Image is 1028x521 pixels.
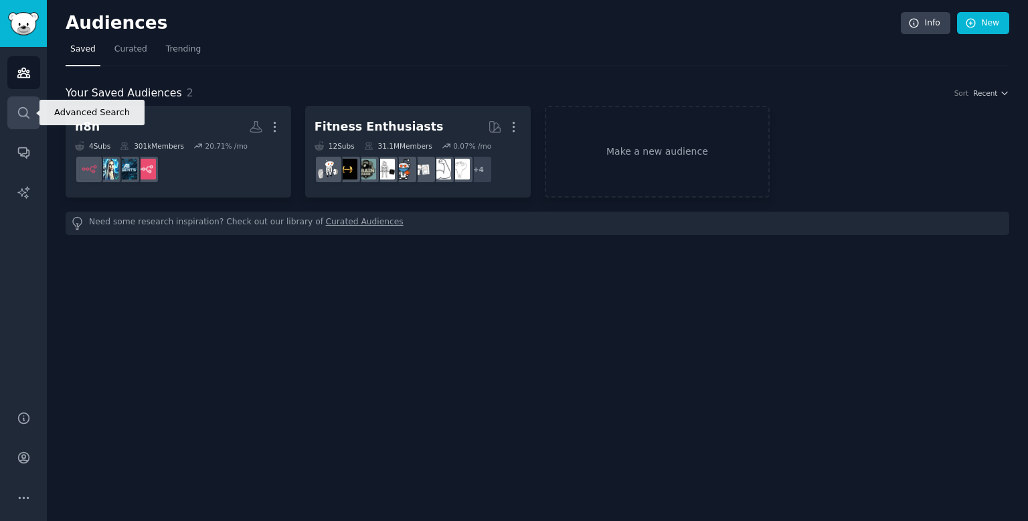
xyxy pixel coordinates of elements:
a: New [957,12,1009,35]
img: GymMotivation [355,159,376,179]
div: + 4 [464,155,493,183]
img: GYM [374,159,395,179]
img: GummySearch logo [8,12,39,35]
div: n8n [75,119,100,135]
img: aiagents [116,159,137,179]
img: n8n_ai_agents [135,159,156,179]
div: 31.1M Members [364,141,432,151]
div: Fitness Enthusiasts [315,119,444,135]
div: Need some research inspiration? Check out our library of [66,212,1009,235]
a: Curated Audiences [326,216,404,230]
div: 20.71 % /mo [205,141,248,151]
div: 12 Sub s [315,141,355,151]
img: loseit [412,159,432,179]
img: weightroom [318,159,339,179]
a: Trending [161,39,205,66]
button: Recent [973,88,1009,98]
img: n8n [79,159,100,179]
img: strength_training [430,159,451,179]
img: automation [98,159,118,179]
a: Fitness Enthusiasts12Subs31.1MMembers0.07% /mo+4Fitnessstrength_trainingloseitHealthGYMGymMotivat... [305,106,531,198]
span: Your Saved Audiences [66,85,182,102]
a: Make a new audience [545,106,770,198]
div: Sort [954,88,969,98]
h2: Audiences [66,13,901,34]
a: Saved [66,39,100,66]
span: Trending [166,44,201,56]
a: Info [901,12,950,35]
span: Curated [114,44,147,56]
span: Recent [973,88,997,98]
a: n8n4Subs301kMembers20.71% /mon8n_ai_agentsaiagentsautomationn8n [66,106,291,198]
span: Saved [70,44,96,56]
div: 0.07 % /mo [453,141,491,151]
span: 2 [187,86,193,99]
img: Fitness [449,159,470,179]
div: 4 Sub s [75,141,110,151]
div: 301k Members [120,141,184,151]
img: Health [393,159,414,179]
a: Curated [110,39,152,66]
img: workout [337,159,357,179]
